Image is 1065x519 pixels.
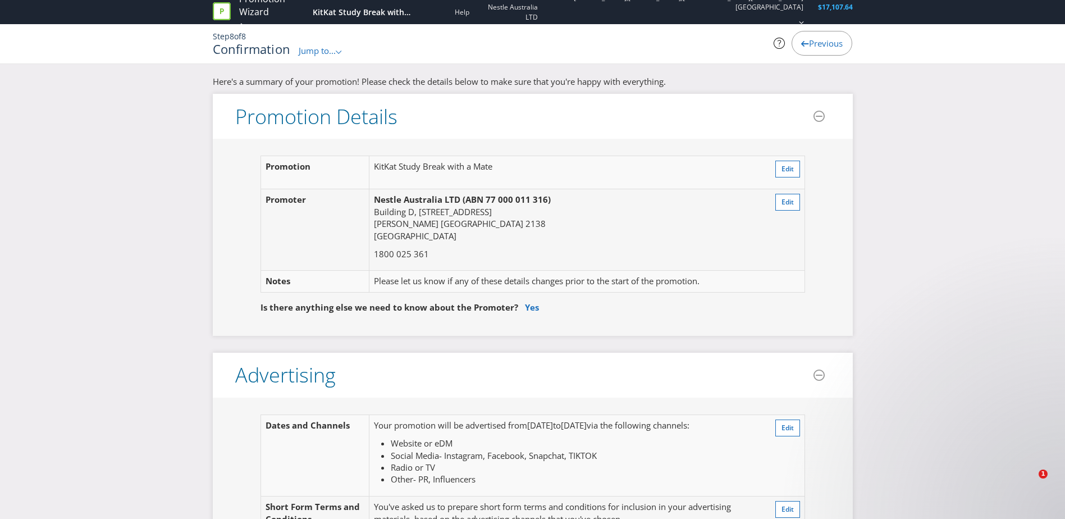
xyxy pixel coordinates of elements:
span: 8 [230,31,234,42]
span: Edit [781,164,794,174]
p: Here's a summary of your promotion! Please check the details below to make sure that you're happy... [213,76,853,88]
span: Your promotion will be advertised from [374,420,527,431]
iframe: Intercom notifications message [835,335,1059,466]
a: Yes [525,302,539,313]
span: - PR, Influencers [413,474,476,485]
h3: Promotion Details [235,106,397,128]
span: Other [391,474,413,485]
span: Step [213,31,230,42]
span: Website or eDM [391,438,452,449]
span: Previous [809,38,843,49]
td: Notes [260,271,369,292]
span: Building D, [STREET_ADDRESS] [374,206,492,217]
span: Radio or TV [391,462,435,473]
td: Dates and Channels [260,415,369,497]
iframe: Intercom live chat [1016,470,1043,497]
span: Edit [781,423,794,432]
span: $17,107.64 [818,2,853,12]
span: Is there anything else we need to know about the Promoter? [260,302,518,313]
span: Nestle Australia LTD [374,194,460,205]
h1: Confirmation [213,42,291,56]
a: Help [455,7,469,17]
button: Edit [775,420,800,436]
span: Edit [781,504,794,514]
span: Promoter [266,194,306,205]
span: [PERSON_NAME] [374,218,438,229]
span: to [553,420,561,431]
td: KitKat Study Break with a Mate [369,156,757,189]
button: Edit [775,501,800,518]
button: Edit [775,194,800,211]
span: [GEOGRAPHIC_DATA] [374,230,456,242]
span: 1 [1039,470,1048,479]
span: Social Media [391,450,439,461]
span: [DATE] [561,420,587,431]
td: Please let us know if any of these details changes prior to the start of the promotion. [369,271,757,292]
span: Edit [781,197,794,207]
span: of [234,31,241,42]
button: Edit [775,161,800,177]
span: via the following channels: [587,420,689,431]
td: Promotion [260,156,369,189]
h3: Advertising [235,364,336,386]
span: (ABN 77 000 011 316) [463,194,551,205]
span: 8 [241,31,246,42]
span: [DATE] [527,420,553,431]
span: Jump to... [299,45,336,56]
span: [GEOGRAPHIC_DATA] [441,218,523,229]
span: - Instagram, Facebook, Snapchat, TIKTOK [439,450,597,461]
span: Nestle Australia LTD [485,2,538,21]
p: 1800 025 361 [374,248,753,260]
span: 2138 [525,218,546,229]
div: KitKat Study Break with a Mate [313,7,412,18]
